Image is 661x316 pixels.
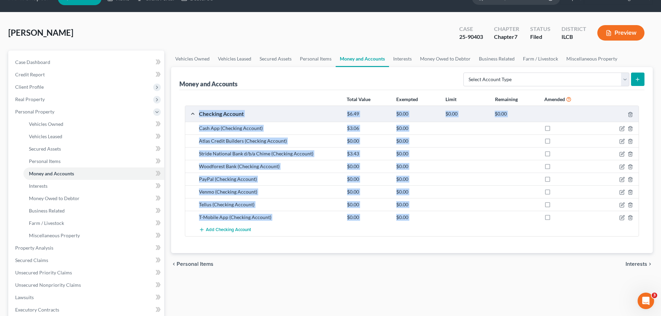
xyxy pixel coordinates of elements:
span: Unsecured Priority Claims [15,270,72,275]
span: Executory Contracts [15,307,59,313]
a: Farm / Livestock [23,217,164,229]
span: Client Profile [15,84,44,90]
div: $0.00 [393,138,442,144]
button: Preview [597,25,644,41]
div: Stride National Bank d/b/a Chime (Checking Account) [196,150,344,157]
strong: Remaining [495,96,518,102]
button: Interests chevron_right [626,261,653,267]
div: Money and Accounts [179,80,238,88]
span: 3 [652,293,657,298]
div: $0.00 [393,150,442,157]
div: $3.06 [344,125,393,132]
span: Interests [626,261,647,267]
a: Business Related [475,51,519,67]
div: $0.00 [393,163,442,170]
span: Business Related [29,208,65,214]
div: Case [459,25,483,33]
span: [PERSON_NAME] [8,28,73,37]
div: $0.00 [344,138,393,144]
a: Vehicles Owned [171,51,214,67]
span: Personal Items [29,158,61,164]
span: Money Owed to Debtor [29,195,80,201]
span: Case Dashboard [15,59,50,65]
span: Credit Report [15,72,45,77]
div: District [562,25,586,33]
div: $0.00 [393,125,442,132]
div: Cash App (Checking Account) [196,125,344,132]
span: Interests [29,183,48,189]
a: Interests [23,180,164,192]
span: Lawsuits [15,294,34,300]
span: Vehicles Leased [29,133,62,139]
div: Filed [530,33,550,41]
a: Interests [389,51,416,67]
div: 25-90403 [459,33,483,41]
a: Vehicles Leased [214,51,255,67]
strong: Exempted [396,96,418,102]
a: Executory Contracts [10,304,164,316]
span: 7 [514,33,517,40]
div: T-Mobile App (Checking Account) [196,214,344,221]
a: Money Owed to Debtor [416,51,475,67]
a: Property Analysis [10,242,164,254]
div: Checking Account [196,110,344,117]
div: $0.00 [393,176,442,183]
button: Add Checking Account [199,224,251,236]
span: Personal Items [177,261,213,267]
strong: Amended [544,96,565,102]
div: $0.00 [344,176,393,183]
div: Chapter [494,33,519,41]
span: Miscellaneous Property [29,232,80,238]
div: $0.00 [344,201,393,208]
a: Secured Assets [255,51,296,67]
div: $0.00 [344,188,393,195]
a: Personal Items [23,155,164,167]
span: Secured Assets [29,146,61,152]
span: Add Checking Account [206,227,251,233]
div: $0.00 [442,111,491,117]
span: Property Analysis [15,245,53,251]
span: Real Property [15,96,45,102]
span: Unsecured Nonpriority Claims [15,282,81,288]
a: Lawsuits [10,291,164,304]
span: Personal Property [15,109,54,115]
a: Unsecured Priority Claims [10,266,164,279]
a: Secured Claims [10,254,164,266]
a: Secured Assets [23,143,164,155]
a: Vehicles Owned [23,118,164,130]
div: ILCB [562,33,586,41]
iframe: Intercom live chat [638,293,654,309]
a: Credit Report [10,68,164,81]
strong: Limit [445,96,457,102]
span: Farm / Livestock [29,220,64,226]
div: $0.00 [344,214,393,221]
a: Money and Accounts [336,51,389,67]
div: $0.00 [393,201,442,208]
button: chevron_left Personal Items [171,261,213,267]
div: Atlas Credit Builders (Checking Account) [196,138,344,144]
span: Vehicles Owned [29,121,63,127]
i: chevron_right [647,261,653,267]
a: Unsecured Nonpriority Claims [10,279,164,291]
div: $6.49 [344,111,393,117]
a: Miscellaneous Property [23,229,164,242]
a: Farm / Livestock [519,51,562,67]
i: chevron_left [171,261,177,267]
div: Chapter [494,25,519,33]
a: Personal Items [296,51,336,67]
div: Tellus (Checking Account) [196,201,344,208]
span: Money and Accounts [29,171,74,176]
span: Secured Claims [15,257,48,263]
div: $0.00 [491,111,541,117]
div: $0.00 [393,188,442,195]
div: $0.00 [393,214,442,221]
a: Money and Accounts [23,167,164,180]
a: Business Related [23,205,164,217]
div: $0.00 [344,163,393,170]
div: Status [530,25,550,33]
a: Money Owed to Debtor [23,192,164,205]
div: $3.43 [344,150,393,157]
a: Miscellaneous Property [562,51,621,67]
strong: Total Value [347,96,370,102]
div: $0.00 [393,111,442,117]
